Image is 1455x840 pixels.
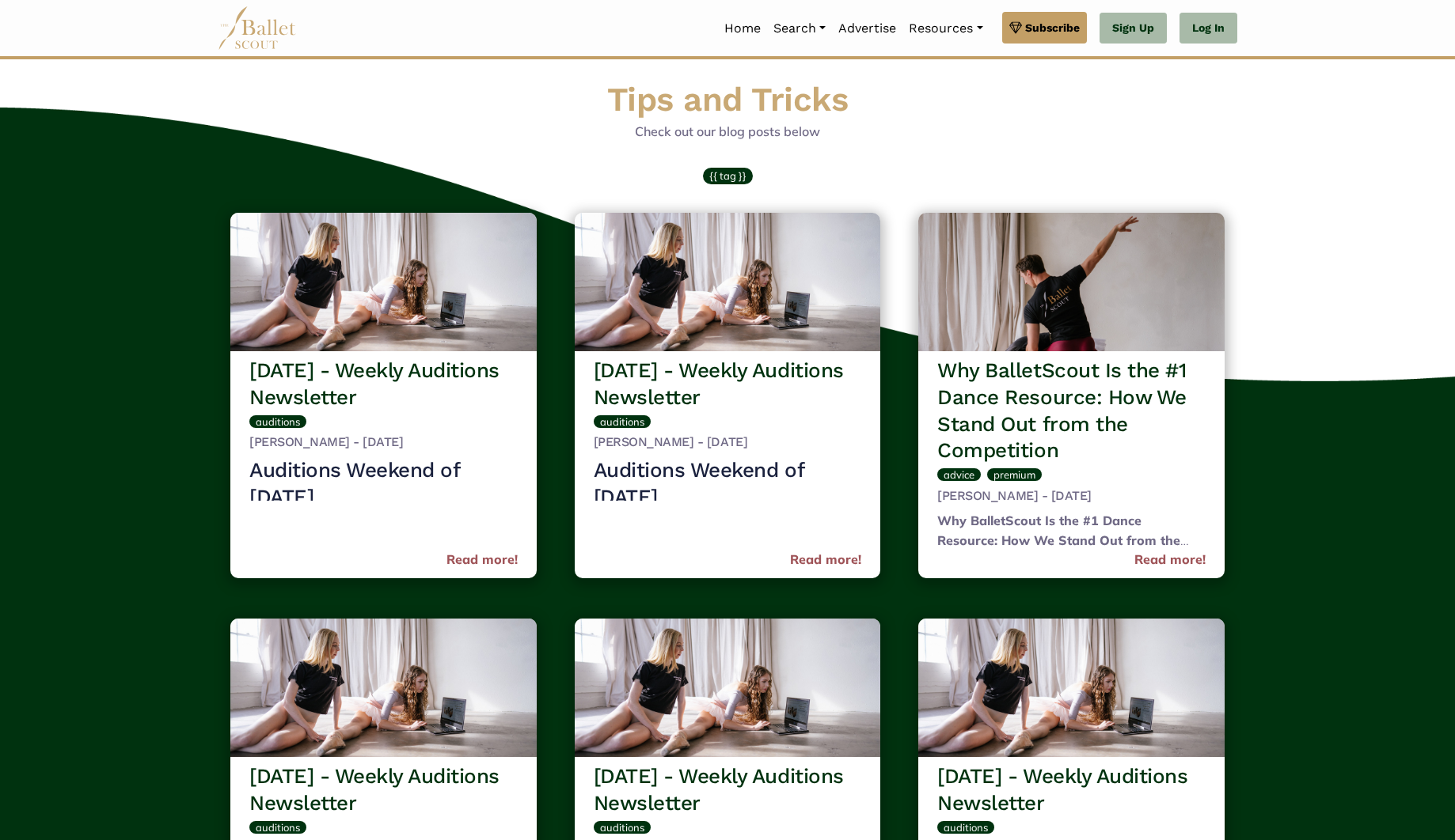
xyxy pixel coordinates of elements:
[249,763,518,817] h3: [DATE] - Weekly Auditions Newsletter
[600,415,644,428] span: auditions
[918,213,1225,351] img: header_image.img
[1100,13,1167,44] a: Sign Up
[937,358,1206,464] h3: Why BalletScout Is the #1 Dance Resource: How We Stand Out from the Competition
[944,468,974,481] span: advice
[993,468,1035,481] span: premium
[575,619,881,757] img: header_image.img
[937,513,1189,569] strong: Why BalletScout Is the #1 Dance Resource: How We Stand Out from the Competition
[594,434,862,451] h5: [PERSON_NAME] - [DATE]
[249,434,518,451] h5: [PERSON_NAME] - [DATE]
[1002,12,1087,44] a: Subscribe
[944,821,988,834] span: auditions
[446,550,518,570] a: Read more!
[594,358,862,411] h3: [DATE] - Weekly Auditions Newsletter
[1180,13,1237,44] a: Log In
[594,763,862,817] h3: [DATE] - Weekly Auditions Newsletter
[832,12,902,45] a: Advertise
[718,12,767,45] a: Home
[1134,550,1206,570] a: Read more!
[230,213,537,351] img: header_image.img
[1025,19,1080,36] span: Subscribe
[594,457,862,511] h3: Auditions Weekend of [DATE]
[224,78,1231,122] h1: Tips and Tricks
[249,457,518,511] h3: Auditions Weekend of [DATE]
[249,358,518,411] h3: [DATE] - Weekly Auditions Newsletter
[575,213,881,351] img: header_image.img
[256,415,300,428] span: auditions
[709,169,746,182] span: {{ tag }}
[902,12,989,45] a: Resources
[1009,19,1022,36] img: gem.svg
[256,821,300,834] span: auditions
[249,457,518,501] div: …
[937,763,1206,817] h3: [DATE] - Weekly Auditions Newsletter
[224,122,1231,142] p: Check out our blog posts below
[918,619,1225,757] img: header_image.img
[790,550,861,570] a: Read more!
[600,821,644,834] span: auditions
[230,619,537,757] img: header_image.img
[937,488,1206,505] h5: [PERSON_NAME] - [DATE]
[767,12,832,45] a: Search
